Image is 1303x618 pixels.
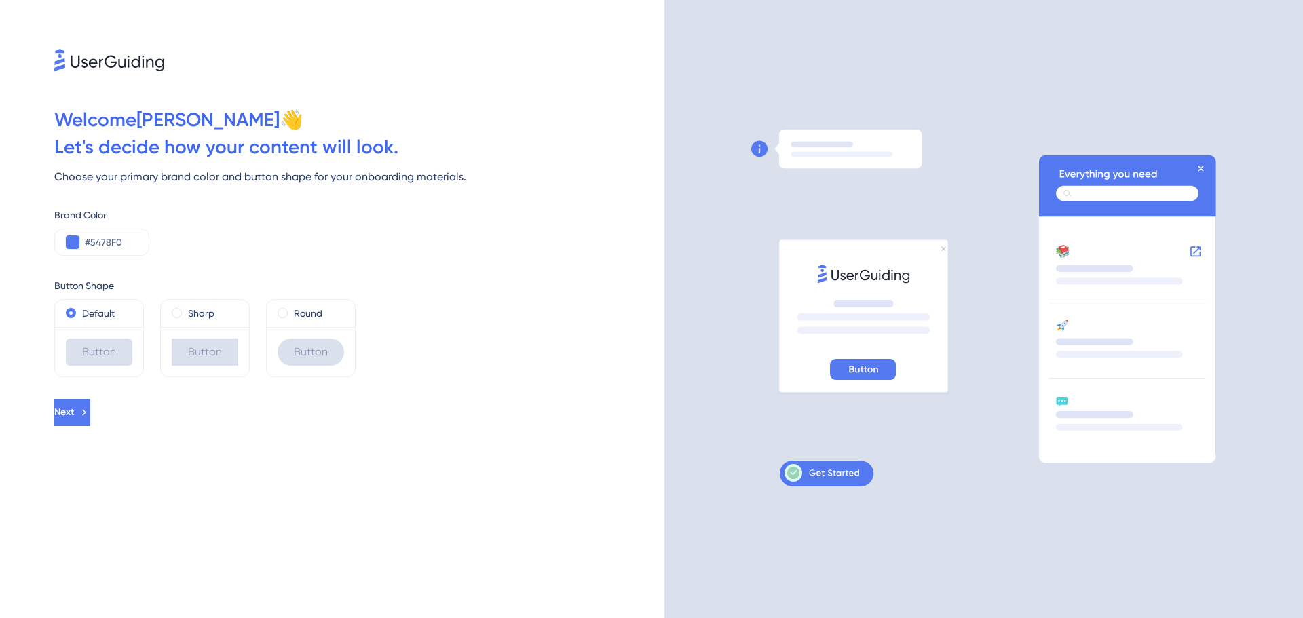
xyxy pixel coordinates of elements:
label: Default [82,305,115,322]
div: Welcome [PERSON_NAME] 👋 [54,107,664,134]
label: Round [294,305,322,322]
label: Sharp [188,305,214,322]
div: Choose your primary brand color and button shape for your onboarding materials. [54,169,664,185]
div: Brand Color [54,207,664,223]
div: Button [172,339,238,366]
div: Button [66,339,132,366]
span: Next [54,404,74,421]
div: Button [278,339,344,366]
button: Next [54,399,90,426]
div: Button Shape [54,277,664,294]
div: Let ' s decide how your content will look. [54,134,664,161]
